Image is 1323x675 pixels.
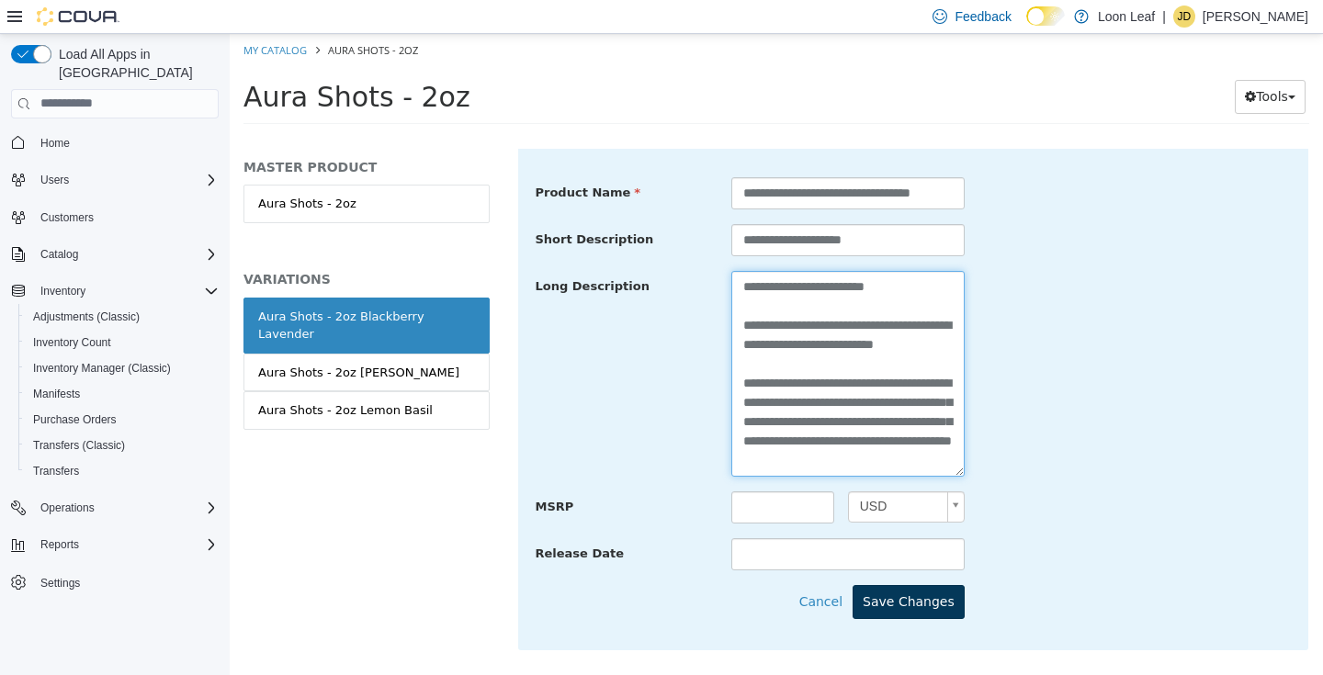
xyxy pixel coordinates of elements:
span: Purchase Orders [33,412,117,427]
span: Reports [33,534,219,556]
button: Catalog [33,243,85,265]
span: USD [619,458,710,488]
span: Long Description [306,245,420,259]
button: Operations [33,497,102,519]
button: Users [4,167,226,193]
button: Inventory [33,280,93,302]
span: Users [33,169,219,191]
a: Settings [33,572,87,594]
button: Home [4,129,226,156]
span: Operations [40,501,95,515]
a: Adjustments (Classic) [26,306,147,328]
span: Purchase Orders [26,409,219,431]
span: Reports [40,537,79,552]
button: Manifests [18,381,226,407]
span: Inventory Count [26,332,219,354]
button: Inventory Count [18,330,226,355]
div: Joelle Dalencar [1173,6,1195,28]
span: Transfers (Classic) [33,438,125,453]
h5: VARIATIONS [14,237,260,253]
span: Adjustments (Classic) [26,306,219,328]
span: Adjustments (Classic) [33,309,140,324]
span: Inventory Count [33,335,111,350]
div: Aura Shots - 2oz Blackberry Lavender [28,274,245,309]
button: Settings [4,568,226,595]
span: Aura Shots - 2oz [14,47,241,79]
span: Inventory Manager (Classic) [33,361,171,376]
button: Catalog [4,242,226,267]
span: Inventory Manager (Classic) [26,357,219,379]
a: My Catalog [14,9,77,23]
p: [PERSON_NAME] [1203,6,1308,28]
a: Manifests [26,383,87,405]
span: Transfers [26,460,219,482]
span: Manifests [33,387,80,401]
span: Settings [40,576,80,591]
a: USD [618,457,735,489]
button: Reports [33,534,86,556]
a: Inventory Count [26,332,119,354]
p: | [1162,6,1166,28]
button: Operations [4,495,226,521]
a: Transfers [26,460,86,482]
a: Home [33,132,77,154]
span: Load All Apps in [GEOGRAPHIC_DATA] [51,45,219,82]
button: Save Changes [623,551,735,585]
span: Product Name [306,152,412,165]
nav: Complex example [11,122,219,644]
h5: MASTER PRODUCT [14,125,260,141]
span: Feedback [955,7,1011,26]
span: Customers [40,210,94,225]
input: Dark Mode [1026,6,1065,26]
button: Purchase Orders [18,407,226,433]
button: Transfers (Classic) [18,433,226,458]
span: Release Date [306,512,395,526]
button: Reports [4,532,226,557]
div: Aura Shots - 2oz [PERSON_NAME] [28,330,230,348]
button: Cancel [569,551,623,585]
span: Inventory [40,284,85,298]
button: Tools [1005,46,1076,80]
a: Purchase Orders [26,409,124,431]
span: Inventory [33,280,219,302]
span: Customers [33,206,219,229]
span: Home [40,136,70,151]
span: Operations [33,497,219,519]
img: Cova [37,7,119,26]
button: Customers [4,204,226,231]
span: Catalog [33,243,219,265]
span: Short Description [306,198,424,212]
span: Home [33,131,219,154]
button: Transfers [18,458,226,484]
a: Inventory Manager (Classic) [26,357,178,379]
p: Loon Leaf [1098,6,1155,28]
span: Aura Shots - 2oz [98,9,188,23]
span: MSRP [306,466,345,479]
div: Aura Shots - 2oz Lemon Basil [28,367,203,386]
span: Transfers [33,464,79,478]
button: Adjustments (Classic) [18,304,226,330]
span: Transfers (Classic) [26,434,219,456]
button: Users [33,169,76,191]
a: Transfers (Classic) [26,434,132,456]
a: Customers [33,207,101,229]
span: Settings [33,570,219,593]
span: Users [40,173,69,187]
span: JD [1178,6,1192,28]
span: Manifests [26,383,219,405]
span: Catalog [40,247,78,262]
a: Aura Shots - 2oz [14,151,260,189]
span: Dark Mode [1026,26,1027,27]
button: Inventory Manager (Classic) [18,355,226,381]
button: Inventory [4,278,226,304]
